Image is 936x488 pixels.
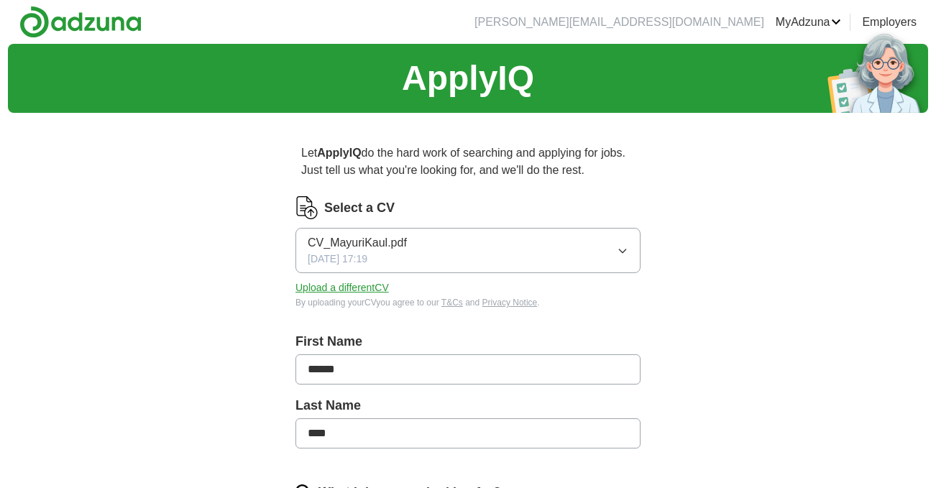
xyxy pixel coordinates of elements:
a: Employers [862,14,917,31]
a: Privacy Notice [482,298,538,308]
button: Upload a differentCV [295,280,389,295]
img: CV Icon [295,196,318,219]
p: Let do the hard work of searching and applying for jobs. Just tell us what you're looking for, an... [295,139,641,185]
img: Adzuna logo [19,6,142,38]
h1: ApplyIQ [402,52,534,104]
a: T&Cs [441,298,463,308]
span: CV_MayuriKaul.pdf [308,234,407,252]
strong: ApplyIQ [317,147,361,159]
a: MyAdzuna [776,14,842,31]
label: Select a CV [324,198,395,218]
label: Last Name [295,396,641,415]
button: CV_MayuriKaul.pdf[DATE] 17:19 [295,228,641,273]
li: [PERSON_NAME][EMAIL_ADDRESS][DOMAIN_NAME] [474,14,764,31]
div: By uploading your CV you agree to our and . [295,296,641,309]
span: [DATE] 17:19 [308,252,367,267]
label: First Name [295,332,641,351]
